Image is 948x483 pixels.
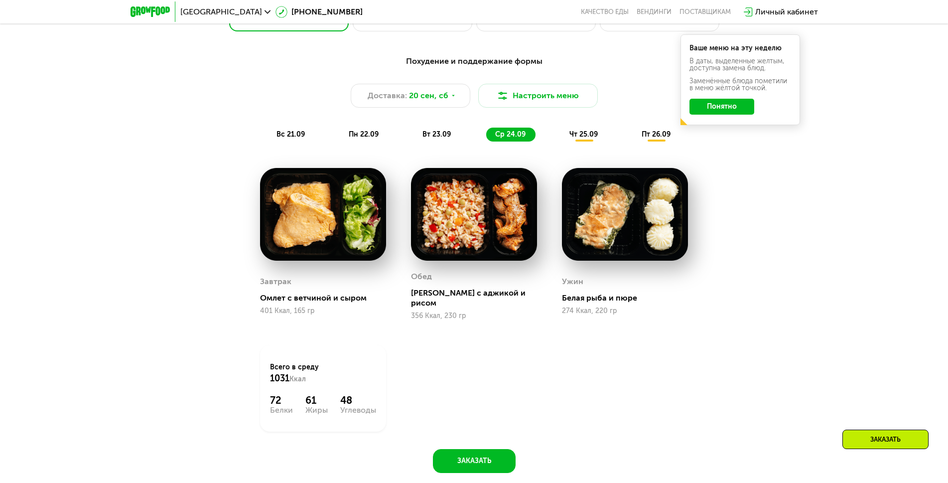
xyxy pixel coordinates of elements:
div: Ваше меню на эту неделю [689,45,791,52]
a: Качество еды [581,8,629,16]
div: Обед [411,269,432,284]
div: Углеводы [340,406,376,414]
button: Понятно [689,99,754,115]
span: 20 сен, сб [409,90,448,102]
div: Ужин [562,274,583,289]
button: Заказать [433,449,516,473]
div: [PERSON_NAME] с аджикой и рисом [411,288,545,308]
div: 72 [270,394,293,406]
span: чт 25.09 [569,130,598,139]
div: Омлет с ветчиной и сыром [260,293,394,303]
span: пт 26.09 [642,130,671,139]
div: Личный кабинет [755,6,818,18]
span: Ккал [289,375,306,383]
span: [GEOGRAPHIC_DATA] [180,8,262,16]
div: Заменённые блюда пометили в меню жёлтой точкой. [689,78,791,92]
a: [PHONE_NUMBER] [275,6,363,18]
div: Заказать [842,430,929,449]
div: 356 Ккал, 230 гр [411,312,537,320]
span: вс 21.09 [276,130,305,139]
div: Завтрак [260,274,291,289]
div: 61 [305,394,328,406]
div: 274 Ккал, 220 гр [562,307,688,315]
span: ср 24.09 [495,130,526,139]
span: вт 23.09 [422,130,451,139]
div: 48 [340,394,376,406]
div: Похудение и поддержание формы [179,55,769,68]
a: Вендинги [637,8,672,16]
div: Белая рыба и пюре [562,293,696,303]
div: поставщикам [679,8,731,16]
div: Жиры [305,406,328,414]
div: В даты, выделенные желтым, доступна замена блюд. [689,58,791,72]
span: 1031 [270,373,289,384]
span: Доставка: [368,90,407,102]
div: Белки [270,406,293,414]
button: Настроить меню [478,84,598,108]
div: 401 Ккал, 165 гр [260,307,386,315]
div: Всего в среду [270,362,376,384]
span: пн 22.09 [349,130,379,139]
